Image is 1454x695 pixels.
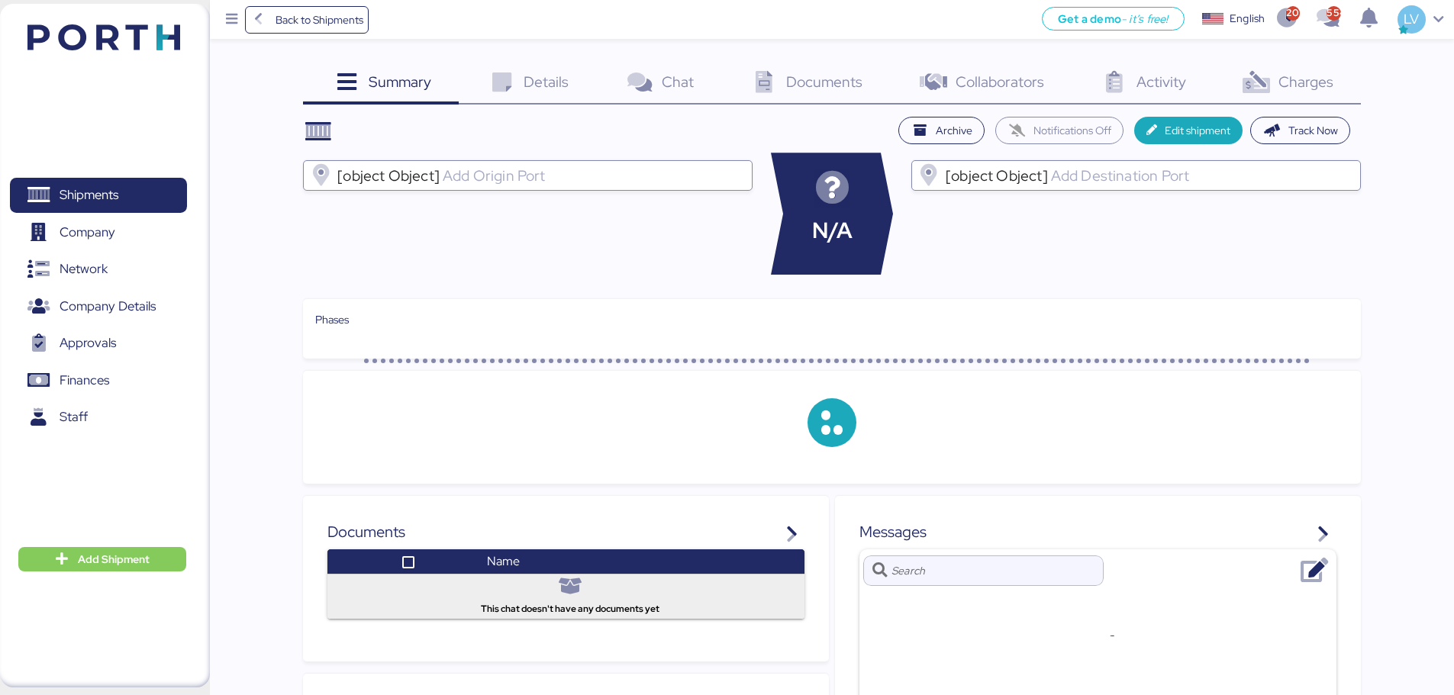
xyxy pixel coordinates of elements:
[1165,121,1230,140] span: Edit shipment
[1404,9,1419,29] span: LV
[276,11,363,29] span: Back to Shipments
[1250,117,1350,144] button: Track Now
[18,547,186,571] button: Add Shipment
[440,166,746,185] input: [object Object]
[315,311,1349,328] div: Phases
[369,72,431,92] span: Summary
[10,178,187,213] a: Shipments
[10,326,187,361] a: Approvals
[10,288,187,323] a: Company Details
[859,520,1336,543] div: Messages
[10,252,187,287] a: Network
[1230,11,1265,27] div: English
[946,169,1048,182] span: [object Object]
[1136,72,1186,92] span: Activity
[60,258,108,280] span: Network
[60,221,115,243] span: Company
[487,553,520,569] span: Name
[1278,72,1333,92] span: Charges
[1288,121,1338,140] span: Track Now
[60,295,156,317] span: Company Details
[10,362,187,397] a: Finances
[60,332,116,354] span: Approvals
[1033,121,1111,140] span: Notifications Off
[1048,166,1354,185] input: [object Object]
[219,7,245,33] button: Menu
[60,184,118,206] span: Shipments
[956,72,1044,92] span: Collaborators
[662,72,694,92] span: Chat
[1134,117,1243,144] button: Edit shipment
[10,400,187,435] a: Staff
[898,117,985,144] button: Archive
[327,520,804,543] div: Documents
[936,121,972,140] span: Archive
[812,214,853,247] span: N/A
[60,369,109,391] span: Finances
[78,550,150,568] span: Add Shipment
[337,169,440,182] span: [object Object]
[524,72,569,92] span: Details
[10,214,187,249] a: Company
[481,602,659,616] span: This chat doesn't have any documents yet
[891,555,1095,586] input: Search
[245,6,369,34] a: Back to Shipments
[786,72,862,92] span: Documents
[995,117,1124,144] button: Notifications Off
[60,406,88,428] span: Staff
